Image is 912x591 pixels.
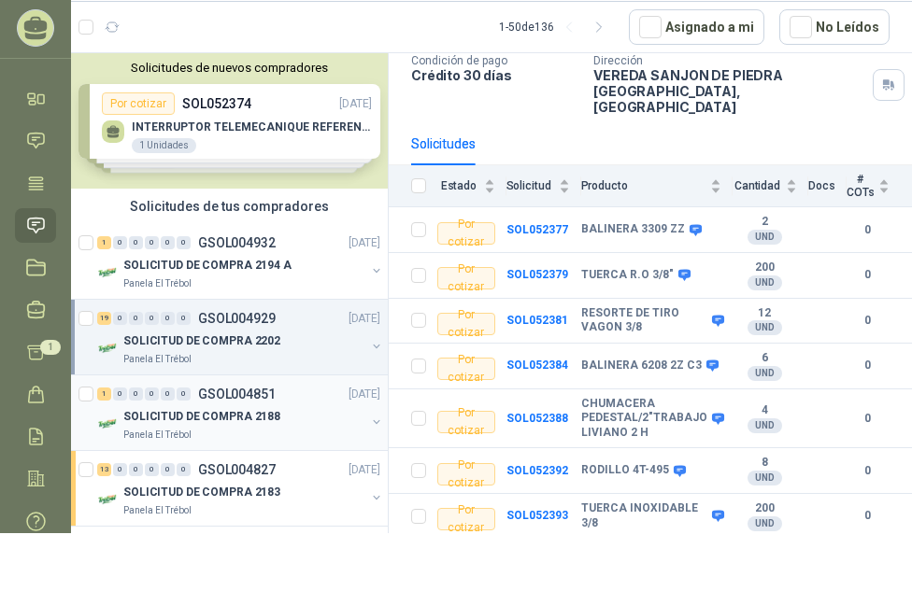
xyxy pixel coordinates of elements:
[506,314,568,327] b: SOL052381
[411,134,476,154] div: Solicitudes
[78,61,380,75] button: Solicitudes de nuevos compradores
[129,387,143,401] div: 0
[593,54,865,67] p: Dirección
[123,276,192,291] p: Panela El Trébol
[847,312,890,330] b: 0
[847,266,890,284] b: 0
[506,268,568,281] a: SOL052379
[71,189,388,224] div: Solicitudes de tus compradores
[145,236,159,249] div: 0
[123,257,292,274] p: SOLICITUD DE COMPRA 2194 A
[847,165,912,207] th: # COTs
[349,386,380,403] p: [DATE]
[161,463,175,476] div: 0
[97,383,384,443] a: 1 0 0 0 0 0 GSOL004851[DATE] Company LogoSOLICITUD DE COMPRA 2188Panela El Trébol
[733,179,783,192] span: Cantidad
[177,236,191,249] div: 0
[161,236,175,249] div: 0
[581,222,685,237] b: BALINERA 3309 ZZ
[733,456,798,471] b: 8
[97,261,120,284] img: Company Logo
[349,461,380,479] p: [DATE]
[15,335,56,370] a: 1
[506,359,568,372] a: SOL052384
[349,234,380,252] p: [DATE]
[97,458,384,518] a: 13 0 0 0 0 0 GSOL004827[DATE] Company LogoSOLICITUD DE COMPRA 2183Panela El Trébol
[145,387,159,401] div: 0
[748,230,782,245] div: UND
[97,337,120,359] img: Company Logo
[161,387,175,401] div: 0
[733,351,798,366] b: 6
[581,463,669,478] b: RODILLO 4T-495
[113,387,127,401] div: 0
[733,306,798,321] b: 12
[506,165,581,207] th: Solicitud
[733,260,798,275] b: 200
[748,366,782,381] div: UND
[499,12,614,42] div: 1 - 50 de 136
[506,464,568,477] a: SOL052392
[581,359,702,373] b: BALINERA 6208 2Z C3
[748,471,782,485] div: UND
[145,463,159,476] div: 0
[129,312,143,325] div: 0
[437,165,506,207] th: Estado
[437,267,495,289] div: Por cotizar
[581,306,707,335] b: RESORTE DE TIRO VAGON 3/8
[97,463,111,476] div: 13
[123,408,280,426] p: SOLICITUD DE COMPRA 2188
[123,503,192,518] p: Panela El Trébol
[113,312,127,325] div: 0
[506,412,568,425] a: SOL052388
[748,418,782,433] div: UND
[177,463,191,476] div: 0
[97,387,111,401] div: 1
[437,358,495,380] div: Por cotizar
[733,403,798,418] b: 4
[581,179,706,192] span: Producto
[123,428,192,443] p: Panela El Trébol
[748,320,782,335] div: UND
[581,501,707,530] b: TUERCA INOXIDABLE 3/8
[198,387,276,401] p: GSOL004851
[177,312,191,325] div: 0
[506,223,568,236] b: SOL052377
[808,165,847,207] th: Docs
[145,312,159,325] div: 0
[437,463,495,485] div: Por cotizar
[411,67,578,83] p: Crédito 30 días
[123,484,280,501] p: SOLICITUD DE COMPRA 2183
[581,165,733,207] th: Producto
[161,312,175,325] div: 0
[733,501,798,516] b: 200
[177,387,191,401] div: 0
[113,236,127,249] div: 0
[97,307,384,367] a: 19 0 0 0 0 0 GSOL004929[DATE] Company LogoSOLICITUD DE COMPRA 2202Panela El Trébol
[748,516,782,531] div: UND
[113,463,127,476] div: 0
[581,268,674,283] b: TUERCA R.O 3/8"
[748,275,782,290] div: UND
[71,53,388,189] div: Solicitudes de nuevos compradoresPor cotizarSOL052374[DATE] INTERRUPTOR TELEMECANIQUE REFERENCIA....
[411,54,578,67] p: Condición de pago
[733,165,809,207] th: Cantidad
[437,508,495,530] div: Por cotizar
[97,312,111,325] div: 19
[506,509,568,522] a: SOL052393
[847,507,890,525] b: 0
[349,310,380,328] p: [DATE]
[123,332,280,350] p: SOLICITUD DE COMPRA 2202
[198,312,276,325] p: GSOL004929
[40,340,61,355] span: 1
[437,222,495,245] div: Por cotizar
[97,488,120,511] img: Company Logo
[733,215,798,230] b: 2
[97,232,384,291] a: 1 0 0 0 0 0 GSOL004932[DATE] Company LogoSOLICITUD DE COMPRA 2194 APanela El Trébol
[123,352,192,367] p: Panela El Trébol
[581,397,707,441] b: CHUMACERA PEDESTAL/2"TRABAJO LIVIANO 2 H
[437,411,495,433] div: Por cotizar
